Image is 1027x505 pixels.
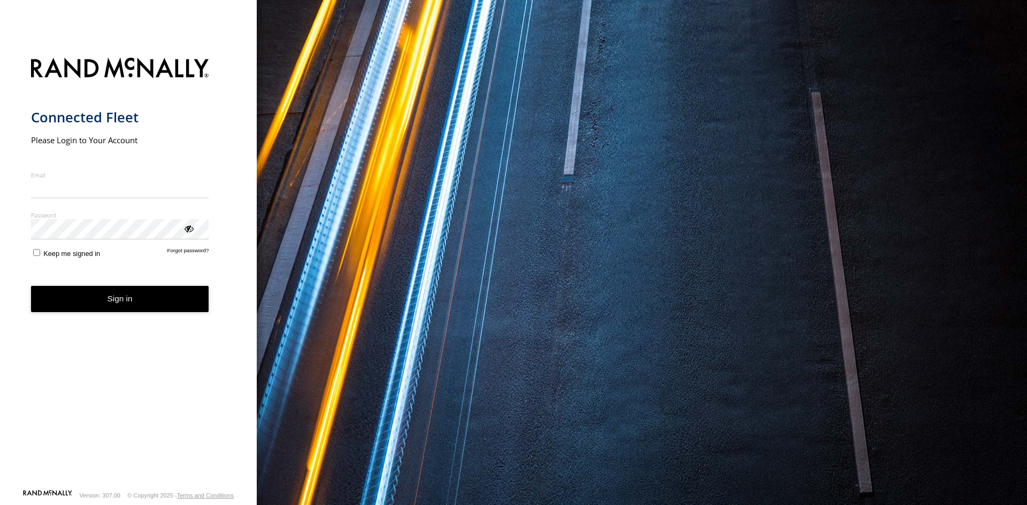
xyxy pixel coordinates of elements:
div: Version: 307.00 [80,492,120,499]
a: Forgot password? [167,247,209,258]
label: Email [31,171,209,179]
div: © Copyright 2025 - [127,492,234,499]
button: Sign in [31,286,209,312]
div: ViewPassword [183,223,194,234]
h1: Connected Fleet [31,108,209,126]
a: Visit our Website [23,490,72,501]
form: main [31,51,226,489]
h2: Please Login to Your Account [31,135,209,145]
span: Keep me signed in [43,250,100,258]
a: Terms and Conditions [177,492,234,499]
label: Password [31,211,209,219]
img: Rand McNally [31,56,209,83]
input: Keep me signed in [33,249,40,256]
